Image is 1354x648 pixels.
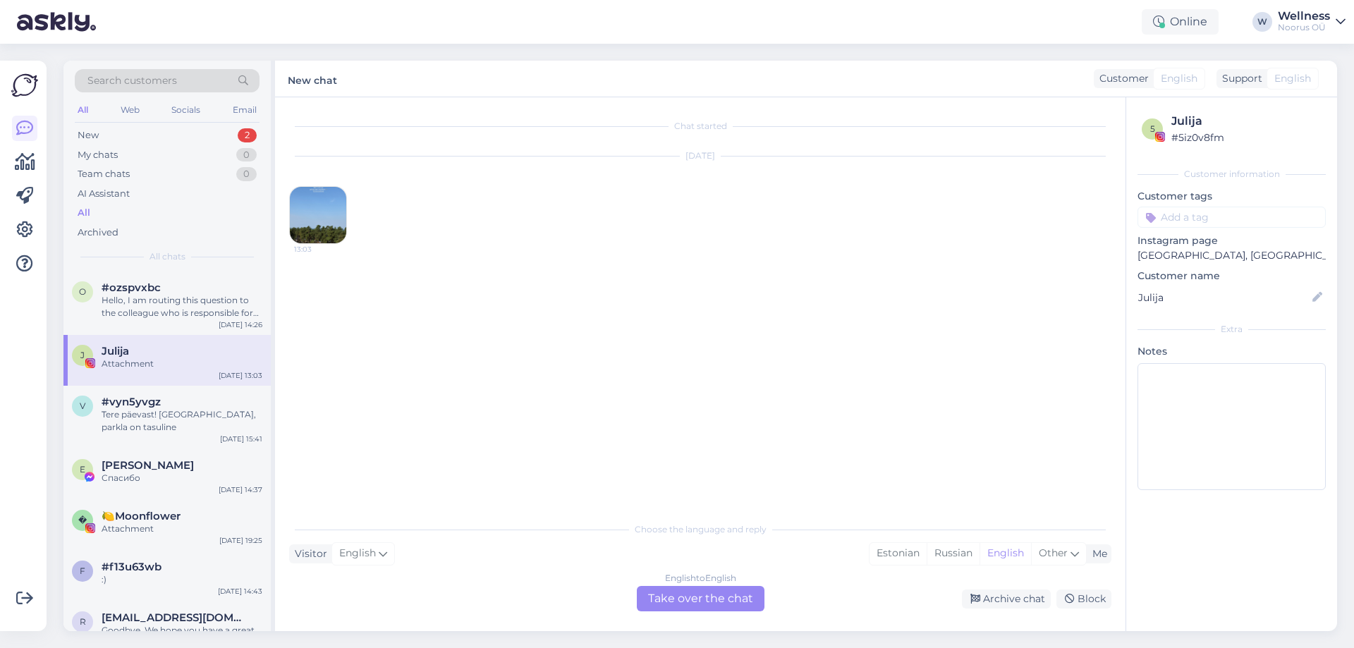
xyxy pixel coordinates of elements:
div: Спасибо [102,472,262,484]
span: #vyn5yvgz [102,396,161,408]
span: #f13u63wb [102,561,161,573]
div: Online [1142,9,1219,35]
p: Notes [1138,344,1326,359]
div: Choose the language and reply [289,523,1111,536]
span: Other [1039,546,1068,559]
div: Block [1056,589,1111,609]
p: Instagram page [1138,233,1326,248]
div: Visitor [289,546,327,561]
div: [DATE] 14:43 [218,586,262,597]
div: My chats [78,148,118,162]
div: All [75,101,91,119]
input: Add name [1138,290,1310,305]
div: [DATE] 19:25 [219,535,262,546]
span: English [1161,71,1197,86]
div: AI Assistant [78,187,130,201]
span: 13:03 [294,244,347,255]
a: WellnessNoorus OÜ [1278,11,1346,33]
span: J [80,350,85,360]
div: Extra [1138,323,1326,336]
span: 🍋Moonflower [102,510,181,522]
span: f [80,566,85,576]
div: Me [1087,546,1107,561]
div: Take over the chat [637,586,764,611]
input: Add a tag [1138,207,1326,228]
label: New chat [288,69,337,88]
div: W [1252,12,1272,32]
div: 0 [236,167,257,181]
span: E [80,464,85,475]
p: Customer tags [1138,189,1326,204]
div: [DATE] 15:41 [220,434,262,444]
div: Email [230,101,260,119]
div: New [78,128,99,142]
div: Russian [927,543,980,564]
p: Customer name [1138,269,1326,283]
div: Support [1216,71,1262,86]
div: [DATE] 14:37 [219,484,262,495]
div: 2 [238,128,257,142]
div: [DATE] 14:26 [219,319,262,330]
span: reet.viikholm@gmail.com [102,611,248,624]
span: Julija [102,345,129,357]
div: Customer [1094,71,1149,86]
div: Wellness [1278,11,1330,22]
div: Attachment [102,522,262,535]
div: 0 [236,148,257,162]
div: Tere päevast! [GEOGRAPHIC_DATA], parkla on tasuline [102,408,262,434]
div: Team chats [78,167,130,181]
span: #ozspvxbc [102,281,161,294]
span: r [80,616,86,627]
img: Askly Logo [11,72,38,99]
div: [DATE] 13:03 [219,370,262,381]
span: Search customers [87,73,177,88]
div: Attachment [102,357,262,370]
div: Estonian [870,543,927,564]
div: Chat started [289,120,1111,133]
span: English [1274,71,1311,86]
div: # 5iz0v8fm [1171,130,1322,145]
div: Customer information [1138,168,1326,181]
span: v [80,401,85,411]
span: Eugen Luchianiuc [102,459,194,472]
span: English [339,546,376,561]
p: [GEOGRAPHIC_DATA], [GEOGRAPHIC_DATA] [1138,248,1326,263]
div: English [980,543,1031,564]
img: attachment [290,187,346,243]
div: Socials [169,101,203,119]
div: :) [102,573,262,586]
span: � [78,515,87,525]
span: 5 [1150,123,1155,134]
div: Web [118,101,142,119]
span: o [79,286,86,297]
div: Archive chat [962,589,1051,609]
div: All [78,206,90,220]
div: Julija [1171,113,1322,130]
div: Noorus OÜ [1278,22,1330,33]
div: Archived [78,226,118,240]
div: Hello, I am routing this question to the colleague who is responsible for this topic. The reply m... [102,294,262,319]
div: English to English [665,572,736,585]
span: All chats [150,250,185,263]
div: [DATE] [289,149,1111,162]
